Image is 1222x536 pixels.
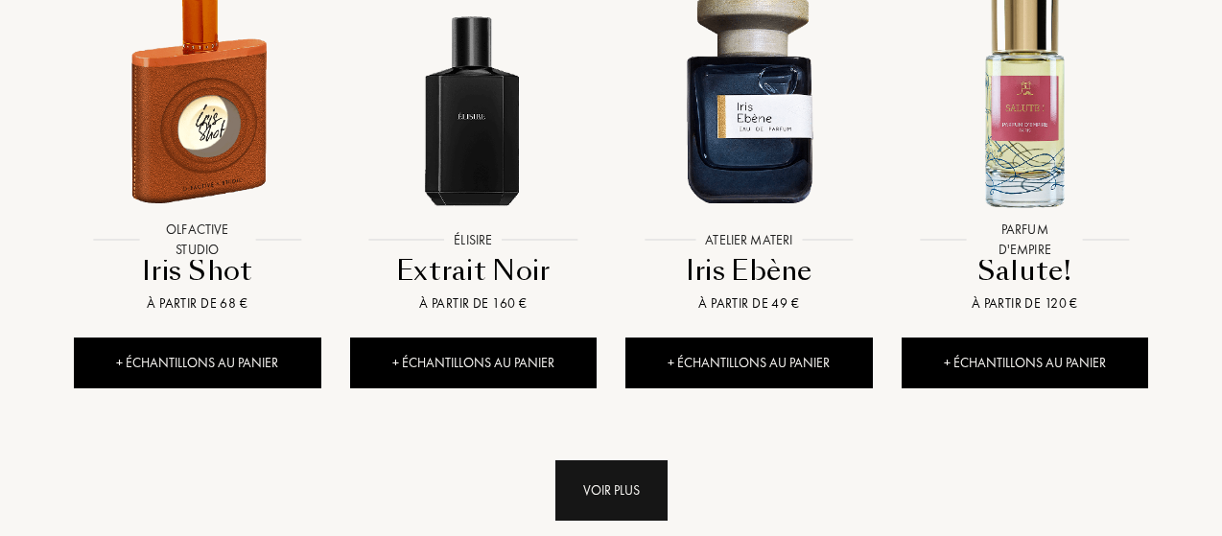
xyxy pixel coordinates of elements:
div: Iris Shot [82,252,314,290]
div: Iris Ebène [633,252,865,290]
div: À partir de 68 € [82,293,314,314]
div: À partir de 160 € [358,293,590,314]
div: Salute! [909,252,1141,290]
div: + Échantillons au panier [625,338,873,388]
div: À partir de 49 € [633,293,865,314]
div: + Échantillons au panier [74,338,321,388]
div: À partir de 120 € [909,293,1141,314]
div: + Échantillons au panier [902,338,1149,388]
div: + Échantillons au panier [350,338,598,388]
div: Voir plus [555,460,668,521]
div: Extrait Noir [358,252,590,290]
